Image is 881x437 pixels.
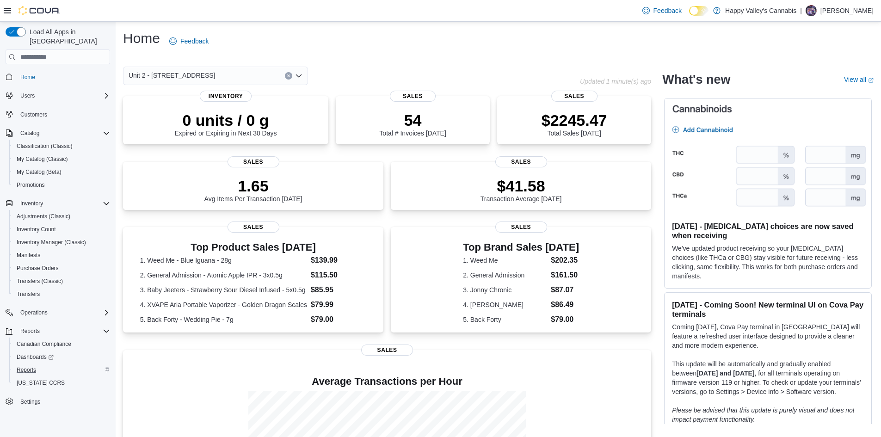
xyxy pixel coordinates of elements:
a: Transfers (Classic) [13,276,67,287]
button: Open list of options [295,72,302,80]
dt: 1. Weed Me [463,256,547,265]
button: Inventory [17,198,47,209]
div: Total # Invoices [DATE] [379,111,446,137]
dt: 4. XVAPE Aria Portable Vaporizer - Golden Dragon Scales [140,300,307,309]
a: Feedback [166,32,212,50]
span: Users [20,92,35,99]
dd: $79.00 [551,314,579,325]
span: My Catalog (Classic) [17,155,68,163]
span: Canadian Compliance [13,339,110,350]
span: Classification (Classic) [13,141,110,152]
span: Purchase Orders [17,265,59,272]
span: Inventory Count [13,224,110,235]
button: Manifests [9,249,114,262]
span: Canadian Compliance [17,340,71,348]
span: Inventory [17,198,110,209]
button: Inventory [2,197,114,210]
div: Expired or Expiring in Next 30 Days [175,111,277,137]
nav: Complex example [6,66,110,432]
p: $41.58 [481,177,562,195]
dt: 3. Jonny Chronic [463,285,547,295]
span: Sales [228,156,279,167]
span: Promotions [17,181,45,189]
span: My Catalog (Beta) [17,168,62,176]
span: Inventory Count [17,226,56,233]
span: Customers [20,111,47,118]
button: Catalog [2,127,114,140]
dd: $161.50 [551,270,579,281]
p: Coming [DATE], Cova Pay terminal in [GEOGRAPHIC_DATA] will feature a refreshed user interface des... [672,322,864,350]
span: [US_STATE] CCRS [17,379,65,387]
dt: 5. Back Forty [463,315,547,324]
span: Sales [495,156,547,167]
h3: Top Product Sales [DATE] [140,242,367,253]
a: Customers [17,109,51,120]
a: Canadian Compliance [13,339,75,350]
a: Adjustments (Classic) [13,211,74,222]
span: Adjustments (Classic) [17,213,70,220]
span: Transfers (Classic) [13,276,110,287]
dd: $115.50 [311,270,366,281]
dt: 1. Weed Me - Blue Iguana - 28g [140,256,307,265]
span: Users [17,90,110,101]
span: Reports [17,326,110,337]
span: Sales [228,222,279,233]
span: Unit 2 - [STREET_ADDRESS] [129,70,216,81]
strong: [DATE] and [DATE] [696,369,754,377]
dd: $202.35 [551,255,579,266]
div: Avg Items Per Transaction [DATE] [204,177,302,203]
span: Home [20,74,35,81]
p: | [800,5,802,16]
button: Customers [2,108,114,121]
a: Reports [13,364,40,375]
a: Promotions [13,179,49,191]
button: Canadian Compliance [9,338,114,351]
span: Feedback [180,37,209,46]
h3: [DATE] - Coming Soon! New terminal UI on Cova Pay terminals [672,300,864,319]
p: 1.65 [204,177,302,195]
span: Manifests [13,250,110,261]
span: Sales [361,345,413,356]
span: Classification (Classic) [17,142,73,150]
button: Inventory Count [9,223,114,236]
dt: 2. General Admission - Atomic Apple IPR - 3x0.5g [140,271,307,280]
dd: $85.95 [311,284,366,295]
button: My Catalog (Beta) [9,166,114,178]
span: Promotions [13,179,110,191]
dt: 2. General Admission [463,271,547,280]
span: Inventory [200,91,252,102]
a: My Catalog (Classic) [13,154,72,165]
p: Updated 1 minute(s) ago [580,78,651,85]
a: Dashboards [13,351,57,363]
span: Manifests [17,252,40,259]
span: Inventory [20,200,43,207]
a: Inventory Manager (Classic) [13,237,90,248]
dd: $87.07 [551,284,579,295]
a: Classification (Classic) [13,141,76,152]
span: Operations [20,309,48,316]
a: View allExternal link [844,76,874,83]
div: Total Sales [DATE] [542,111,607,137]
span: Dashboards [17,353,54,361]
a: Dashboards [9,351,114,363]
button: Transfers [9,288,114,301]
span: Adjustments (Classic) [13,211,110,222]
button: Operations [17,307,51,318]
span: Settings [17,396,110,407]
dt: 4. [PERSON_NAME] [463,300,547,309]
p: [PERSON_NAME] [820,5,874,16]
p: 0 units / 0 g [175,111,277,129]
button: [US_STATE] CCRS [9,376,114,389]
button: Reports [2,325,114,338]
span: Transfers [13,289,110,300]
span: Inventory Manager (Classic) [17,239,86,246]
dd: $79.00 [311,314,366,325]
span: Catalog [20,129,39,137]
span: Operations [17,307,110,318]
span: Sales [390,91,436,102]
button: Purchase Orders [9,262,114,275]
button: Home [2,70,114,83]
p: $2245.47 [542,111,607,129]
dd: $139.99 [311,255,366,266]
